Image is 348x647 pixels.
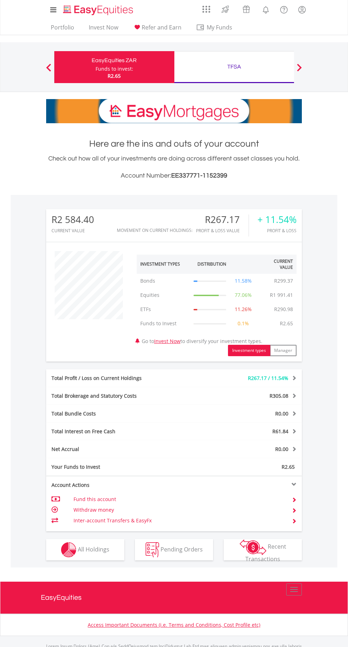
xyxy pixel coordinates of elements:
div: Profit & Loss [257,228,297,233]
div: Account Actions [46,482,174,489]
td: Withdraw money [74,505,283,515]
td: R2.65 [276,316,297,331]
span: All Holdings [78,545,109,553]
h1: Here are the ins and outs of your account [46,137,302,150]
div: Distribution [197,261,226,267]
a: Access Important Documents (i.e. Terms and Conditions, Cost Profile etc) [88,621,260,628]
div: Total Interest on Free Cash [46,428,195,435]
div: Movement on Current Holdings: [117,228,192,233]
a: Notifications [257,2,275,16]
div: CURRENT VALUE [51,228,94,233]
button: Next [292,67,306,74]
a: AppsGrid [198,2,215,13]
div: Total Profit / Loss on Current Holdings [46,375,195,382]
th: Current Value [256,255,297,274]
div: TFSA [179,62,290,72]
span: R61.84 [272,428,288,435]
span: R305.08 [270,392,288,399]
span: EE337771-1152399 [171,172,227,179]
td: Inter-account Transfers & EasyFx [74,515,283,526]
button: Investment types [228,345,270,356]
div: Total Brokerage and Statutory Costs [46,392,195,399]
td: Funds to Invest [137,316,190,331]
div: Total Bundle Costs [46,410,195,417]
th: Investment Types [137,255,190,274]
td: Fund this account [74,494,283,505]
div: Check out how all of your investments are doing across different asset classes you hold. [46,154,302,181]
img: holdings-wht.png [61,542,76,558]
a: Home page [60,2,136,16]
div: Go to to diversify your investment types. [131,248,302,356]
td: R1 991.41 [266,288,297,302]
img: thrive-v2.svg [219,4,231,15]
a: Refer and Earn [130,24,184,35]
img: grid-menu-icon.svg [202,5,210,13]
div: Funds to invest: [96,65,133,72]
a: EasyEquities [41,582,307,614]
span: R0.00 [275,410,288,417]
a: My Profile [293,2,311,17]
button: Recent Transactions [224,539,302,560]
span: R2.65 [108,72,121,79]
button: Pending Orders [135,539,213,560]
img: EasyMortage Promotion Banner [46,99,302,123]
span: Refer and Earn [142,23,181,31]
td: Equities [137,288,190,302]
td: ETFs [137,302,190,316]
td: 77.06% [230,288,256,302]
td: R290.98 [271,302,297,316]
button: Previous [42,67,56,74]
div: Net Accrual [46,446,195,453]
td: 0.1% [230,316,256,331]
h3: Account Number: [46,171,302,181]
img: EasyEquities_Logo.png [62,4,136,16]
a: Vouchers [236,2,257,15]
a: FAQ's and Support [275,2,293,16]
button: Manager [270,345,297,356]
div: R2 584.40 [51,214,94,225]
span: R2.65 [282,463,295,470]
a: Invest Now [86,24,121,35]
span: R0.00 [275,446,288,452]
button: All Holdings [46,539,124,560]
span: Pending Orders [161,545,203,553]
div: + 11.54% [257,214,297,225]
span: My Funds [196,23,243,32]
td: R299.37 [271,274,297,288]
a: Invest Now [154,338,180,344]
img: vouchers-v2.svg [240,4,252,15]
img: pending_instructions-wht.png [146,542,159,558]
a: Portfolio [48,24,77,35]
div: Your Funds to Invest [46,463,174,471]
img: transactions-zar-wht.png [240,539,266,555]
td: 11.26% [230,302,256,316]
span: R267.17 / 11.54% [248,375,288,381]
div: EasyEquities ZAR [59,55,170,65]
td: 11.58% [230,274,256,288]
div: R267.17 [196,214,249,225]
div: Profit & Loss Value [196,228,249,233]
td: Bonds [137,274,190,288]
